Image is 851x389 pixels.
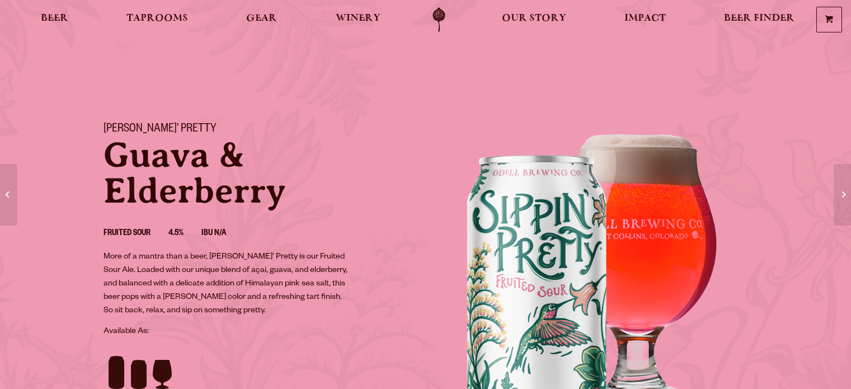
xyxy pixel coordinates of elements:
[336,14,380,23] span: Winery
[246,14,277,23] span: Gear
[104,251,351,318] p: More of a mantra than a beer, [PERSON_NAME]’ Pretty is our Fruited Sour Ale. Loaded with our uniq...
[34,7,76,32] a: Beer
[104,123,412,137] h1: [PERSON_NAME]’ Pretty
[624,14,666,23] span: Impact
[239,7,284,32] a: Gear
[724,14,794,23] span: Beer Finder
[328,7,388,32] a: Winery
[104,325,412,339] p: Available As:
[201,227,244,241] li: IBU N/A
[104,137,412,209] p: Guava & Elderberry
[717,7,802,32] a: Beer Finder
[617,7,673,32] a: Impact
[104,227,168,241] li: Fruited Sour
[41,14,68,23] span: Beer
[168,227,201,241] li: 4.5%
[418,7,460,32] a: Odell Home
[119,7,195,32] a: Taprooms
[126,14,188,23] span: Taprooms
[502,14,566,23] span: Our Story
[495,7,573,32] a: Our Story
